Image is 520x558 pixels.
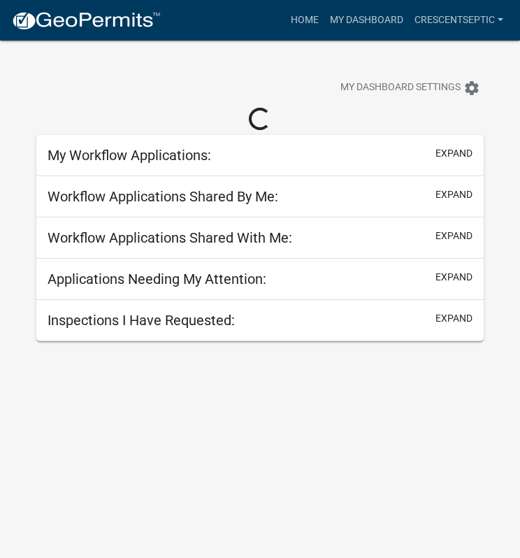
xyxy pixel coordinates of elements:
[463,80,480,96] i: settings
[435,311,472,326] button: expand
[435,146,472,161] button: expand
[409,7,509,34] a: Crescentseptic
[329,74,491,101] button: My Dashboard Settingssettings
[48,312,235,329] h5: Inspections I Have Requested:
[435,270,472,285] button: expand
[48,188,278,205] h5: Workflow Applications Shared By Me:
[324,7,409,34] a: My Dashboard
[285,7,324,34] a: Home
[340,80,461,96] span: My Dashboard Settings
[435,229,472,243] button: expand
[48,229,292,246] h5: Workflow Applications Shared With Me:
[48,271,266,287] h5: Applications Needing My Attention:
[48,147,211,164] h5: My Workflow Applications:
[435,187,472,202] button: expand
